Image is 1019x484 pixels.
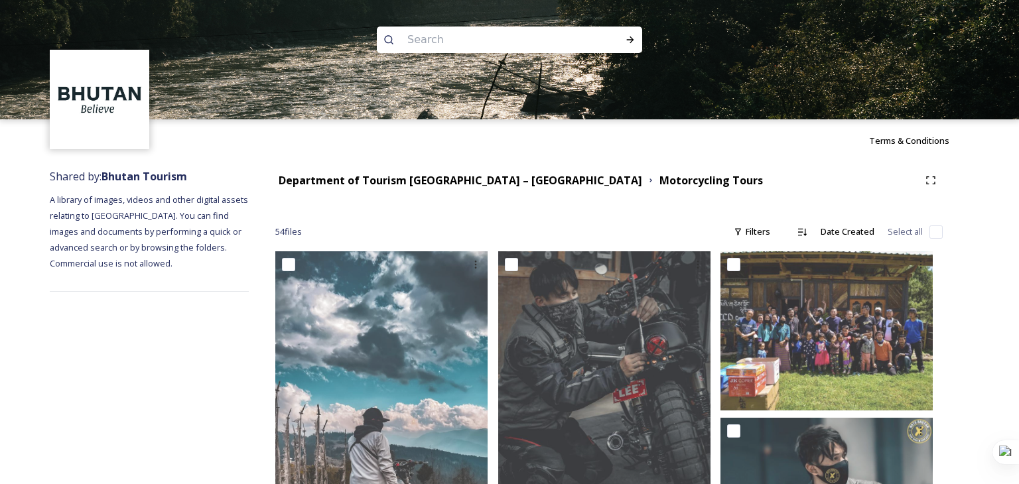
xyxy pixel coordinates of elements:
[102,169,187,184] strong: Bhutan Tourism
[869,135,949,147] span: Terms & Conditions
[727,219,777,245] div: Filters
[869,133,969,149] a: Terms & Conditions
[401,25,582,54] input: Search
[52,52,148,148] img: BT_Logo_BB_Lockup_CMYK_High%2520Res.jpg
[659,173,763,188] strong: Motorcycling Tours
[279,173,642,188] strong: Department of Tourism [GEOGRAPHIC_DATA] – [GEOGRAPHIC_DATA]
[50,194,250,269] span: A library of images, videos and other digital assets relating to [GEOGRAPHIC_DATA]. You can find ...
[814,219,881,245] div: Date Created
[888,225,923,238] span: Select all
[275,225,302,238] span: 54 file s
[50,169,187,184] span: Shared by:
[720,251,933,410] img: By Leewang Tobgay, President, The Badgers Motorcycle Club 38.PNG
